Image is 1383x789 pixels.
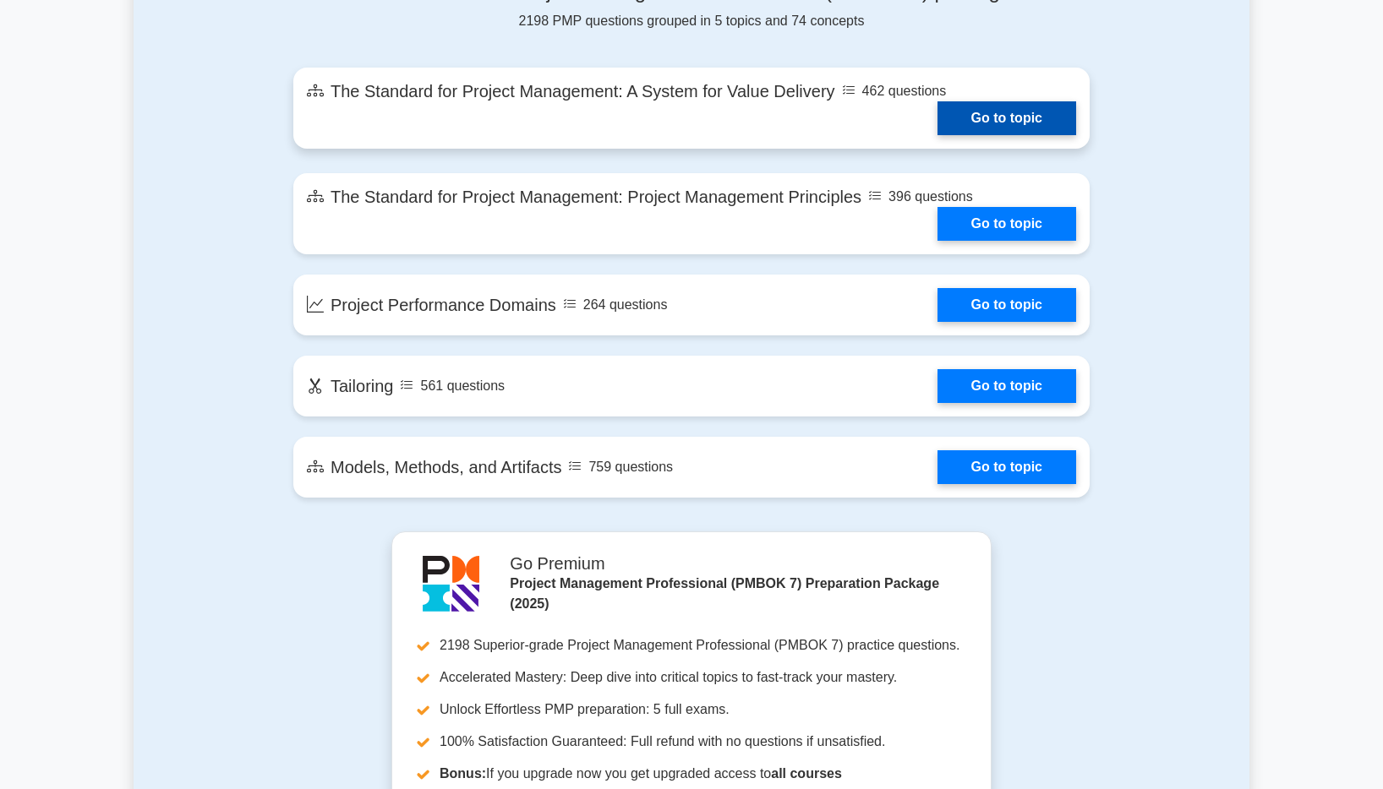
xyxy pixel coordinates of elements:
a: Go to topic [937,207,1076,241]
a: Go to topic [937,288,1076,322]
a: Go to topic [937,450,1076,484]
a: Go to topic [937,101,1076,135]
a: Go to topic [937,369,1076,403]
